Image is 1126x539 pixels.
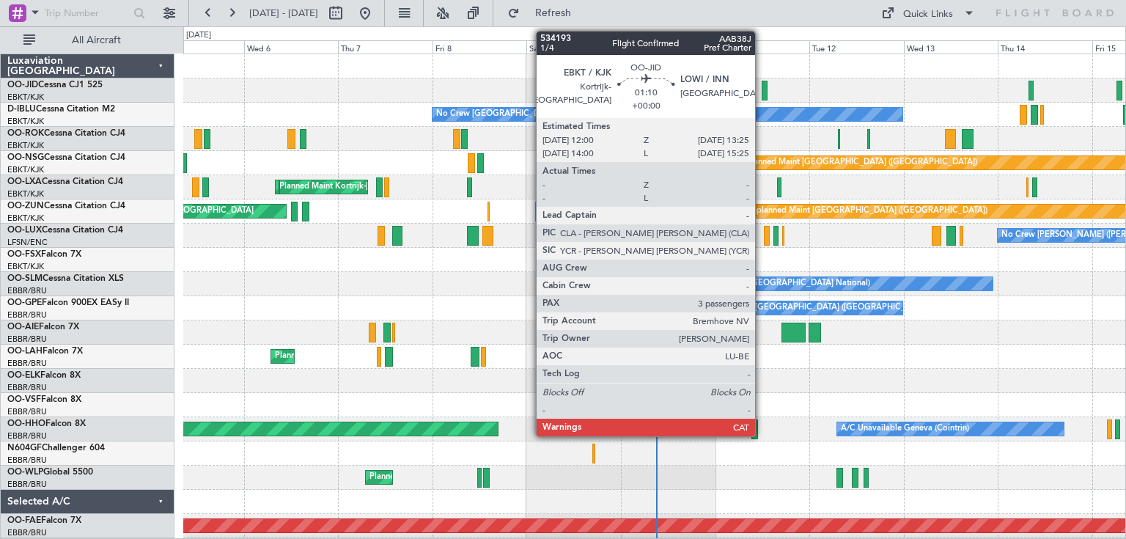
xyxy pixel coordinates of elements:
[7,202,44,210] span: OO-ZUN
[7,347,43,356] span: OO-LAH
[7,274,43,283] span: OO-SLM
[7,261,44,272] a: EBKT/KJK
[45,2,129,24] input: Trip Number
[7,116,44,127] a: EBKT/KJK
[7,468,93,477] a: OO-WLPGlobal 5500
[186,29,211,42] div: [DATE]
[7,298,42,307] span: OO-GPE
[7,81,103,89] a: OO-JIDCessna CJ1 525
[7,129,44,138] span: OO-ROK
[7,153,125,162] a: OO-NSGCessna Citation CJ4
[7,226,123,235] a: OO-LUXCessna Citation CJ4
[746,200,987,222] div: Unplanned Maint [GEOGRAPHIC_DATA] ([GEOGRAPHIC_DATA])
[526,40,621,54] div: Sat 9
[715,40,810,54] div: Mon 11
[809,40,904,54] div: Tue 12
[7,81,38,89] span: OO-JID
[436,103,682,125] div: No Crew [GEOGRAPHIC_DATA] ([GEOGRAPHIC_DATA] National)
[7,202,125,210] a: OO-ZUNCessna Citation CJ4
[719,297,965,319] div: No Crew [GEOGRAPHIC_DATA] ([GEOGRAPHIC_DATA] National)
[7,153,44,162] span: OO-NSG
[433,40,527,54] div: Fri 8
[7,395,41,404] span: OO-VSF
[7,213,44,224] a: EBKT/KJK
[7,347,83,356] a: OO-LAHFalcon 7X
[903,7,953,22] div: Quick Links
[625,273,870,295] div: No Crew [GEOGRAPHIC_DATA] ([GEOGRAPHIC_DATA] National)
[369,466,475,488] div: Planned Maint Milan (Linate)
[16,29,159,52] button: All Aircraft
[38,35,155,45] span: All Aircraft
[7,516,41,525] span: OO-FAE
[7,309,47,320] a: EBBR/BRU
[7,371,40,380] span: OO-ELK
[7,323,39,331] span: OO-AIE
[523,8,584,18] span: Refresh
[7,164,44,175] a: EBKT/KJK
[7,188,44,199] a: EBKT/KJK
[7,419,45,428] span: OO-HHO
[7,226,42,235] span: OO-LUX
[338,40,433,54] div: Thu 7
[904,40,998,54] div: Wed 13
[7,237,48,248] a: LFSN/ENC
[7,177,123,186] a: OO-LXACessna Citation CJ4
[7,129,125,138] a: OO-ROKCessna Citation CJ4
[275,345,540,367] div: Planned Maint [GEOGRAPHIC_DATA] ([GEOGRAPHIC_DATA] National)
[7,430,47,441] a: EBBR/BRU
[7,479,47,490] a: EBBR/BRU
[7,323,79,331] a: OO-AIEFalcon 7X
[7,334,47,345] a: EBBR/BRU
[7,298,129,307] a: OO-GPEFalcon 900EX EASy II
[7,516,81,525] a: OO-FAEFalcon 7X
[7,274,124,283] a: OO-SLMCessna Citation XLS
[7,444,42,452] span: N604GF
[244,40,339,54] div: Wed 6
[746,152,977,174] div: Planned Maint [GEOGRAPHIC_DATA] ([GEOGRAPHIC_DATA])
[501,1,589,25] button: Refresh
[7,177,42,186] span: OO-LXA
[874,1,982,25] button: Quick Links
[7,382,47,393] a: EBBR/BRU
[621,40,715,54] div: Sun 10
[7,358,47,369] a: EBBR/BRU
[7,250,81,259] a: OO-FSXFalcon 7X
[7,105,115,114] a: D-IBLUCessna Citation M2
[7,468,43,477] span: OO-WLP
[279,176,450,198] div: Planned Maint Kortrijk-[GEOGRAPHIC_DATA]
[7,406,47,417] a: EBBR/BRU
[7,285,47,296] a: EBBR/BRU
[7,371,81,380] a: OO-ELKFalcon 8X
[7,140,44,151] a: EBKT/KJK
[7,419,86,428] a: OO-HHOFalcon 8X
[150,40,244,54] div: Tue 5
[841,418,969,440] div: A/C Unavailable Geneva (Cointrin)
[7,395,81,404] a: OO-VSFFalcon 8X
[7,444,105,452] a: N604GFChallenger 604
[998,40,1092,54] div: Thu 14
[249,7,318,20] span: [DATE] - [DATE]
[7,250,41,259] span: OO-FSX
[7,455,47,466] a: EBBR/BRU
[7,105,36,114] span: D-IBLU
[7,92,44,103] a: EBKT/KJK
[7,527,47,538] a: EBBR/BRU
